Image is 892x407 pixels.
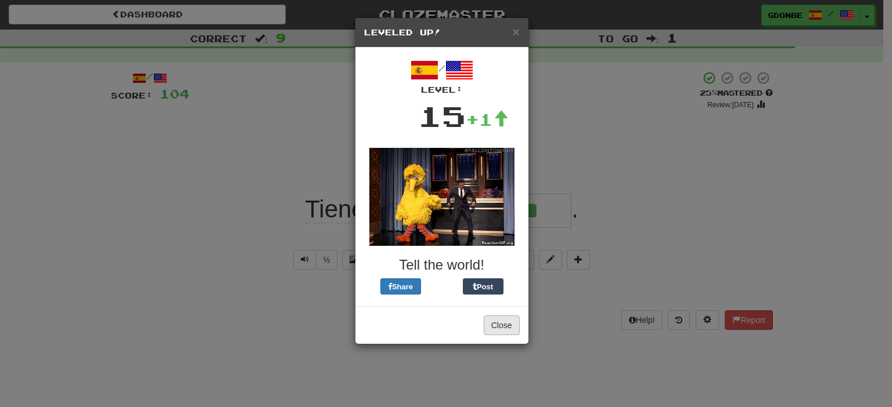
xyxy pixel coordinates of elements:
button: Close [484,315,520,335]
div: +1 [466,108,509,131]
img: big-bird-dfe9672fae860091fcf6a06443af7cad9ede96569e196c6f5e6e39cc9ba8cdde.gif [369,148,515,246]
iframe: X Post Button [421,278,463,295]
div: / [364,56,520,96]
h5: Leveled Up! [364,27,520,38]
div: 15 [418,96,466,136]
span: × [512,25,519,38]
button: Close [512,26,519,38]
button: Post [463,278,503,295]
h3: Tell the world! [364,257,520,272]
button: Share [380,278,421,295]
div: Level: [364,84,520,96]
